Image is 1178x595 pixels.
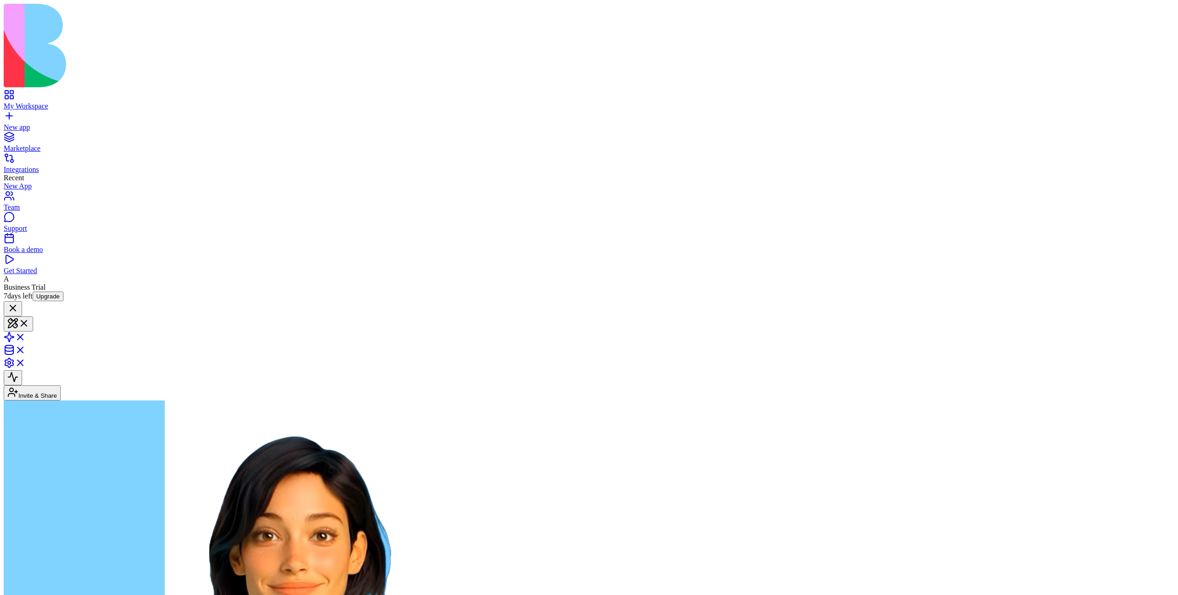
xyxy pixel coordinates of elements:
[4,292,33,300] span: 7 days left
[4,94,1174,110] a: My Workspace
[4,216,1174,233] a: Support
[4,166,1174,174] div: Integrations
[4,182,1174,190] a: New App
[4,237,1174,254] a: Book a demo
[4,195,1174,212] a: Team
[4,246,1174,254] div: Book a demo
[4,203,1174,212] div: Team
[4,283,46,300] span: Business Trial
[4,123,1174,132] div: New app
[4,267,1174,275] div: Get Started
[4,275,9,283] span: A
[33,292,64,301] button: Upgrade
[4,224,1174,233] div: Support
[4,258,1174,275] a: Get Started
[4,157,1174,174] a: Integrations
[4,174,24,182] span: Recent
[4,102,1174,110] div: My Workspace
[4,385,61,400] button: Invite & Share
[33,292,64,300] a: Upgrade
[4,136,1174,153] a: Marketplace
[4,144,1174,153] div: Marketplace
[4,4,374,87] img: logo
[4,115,1174,132] a: New app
